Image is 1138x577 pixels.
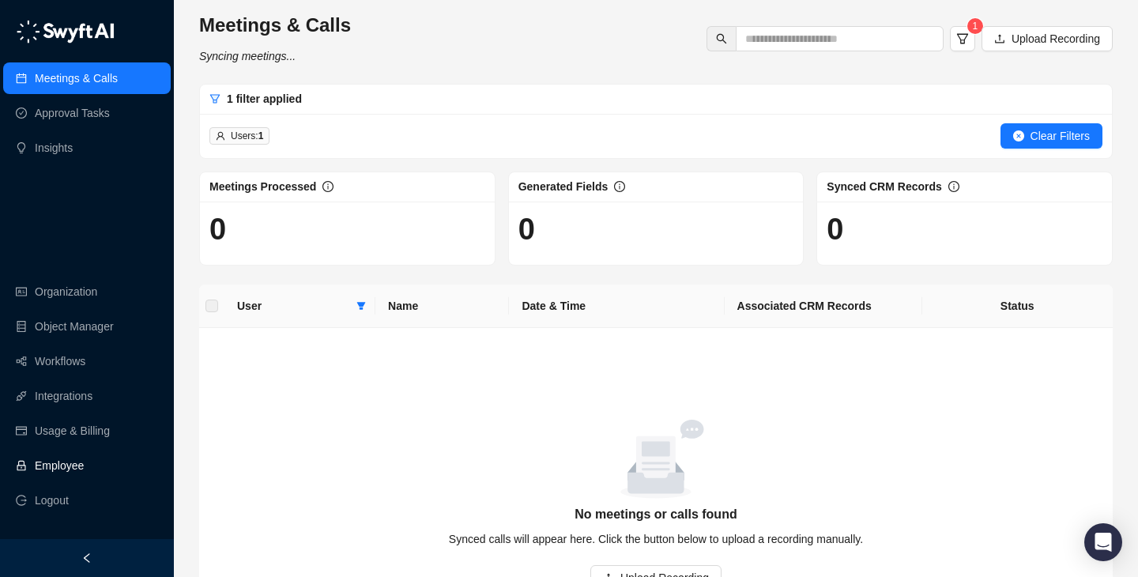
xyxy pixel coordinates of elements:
[716,33,727,44] span: search
[1084,523,1122,561] div: Open Intercom Messenger
[518,180,609,193] span: Generated Fields
[356,301,366,311] span: filter
[518,211,794,247] h1: 0
[353,294,369,318] span: filter
[237,297,350,315] span: User
[509,285,724,328] th: Date & Time
[967,18,983,34] sup: 1
[81,552,92,564] span: left
[35,485,69,516] span: Logout
[35,97,110,129] a: Approval Tasks
[35,276,97,307] a: Organization
[209,211,485,247] h1: 0
[982,26,1113,51] button: Upload Recording
[216,131,225,141] span: user
[449,533,863,545] span: Synced calls will appear here. Click the button below to upload a recording manually.
[35,450,84,481] a: Employee
[258,130,264,141] b: 1
[1031,127,1090,145] span: Clear Filters
[218,505,1094,524] h5: No meetings or calls found
[35,415,110,447] a: Usage & Billing
[35,132,73,164] a: Insights
[827,211,1102,247] h1: 0
[16,495,27,506] span: logout
[322,181,333,192] span: info-circle
[209,93,220,104] span: filter
[209,180,316,193] span: Meetings Processed
[35,380,92,412] a: Integrations
[35,345,85,377] a: Workflows
[994,33,1005,44] span: upload
[614,181,625,192] span: info-circle
[827,180,941,193] span: Synced CRM Records
[1000,123,1102,149] button: Clear Filters
[35,62,118,94] a: Meetings & Calls
[199,13,351,38] h3: Meetings & Calls
[1013,130,1024,141] span: close-circle
[1012,30,1100,47] span: Upload Recording
[948,181,959,192] span: info-circle
[973,21,978,32] span: 1
[35,311,114,342] a: Object Manager
[956,32,969,45] span: filter
[227,92,302,105] span: 1 filter applied
[199,50,296,62] i: Syncing meetings...
[725,285,922,328] th: Associated CRM Records
[16,20,115,43] img: logo-05li4sbe.png
[231,130,263,141] span: Users:
[922,285,1113,328] th: Status
[375,285,509,328] th: Name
